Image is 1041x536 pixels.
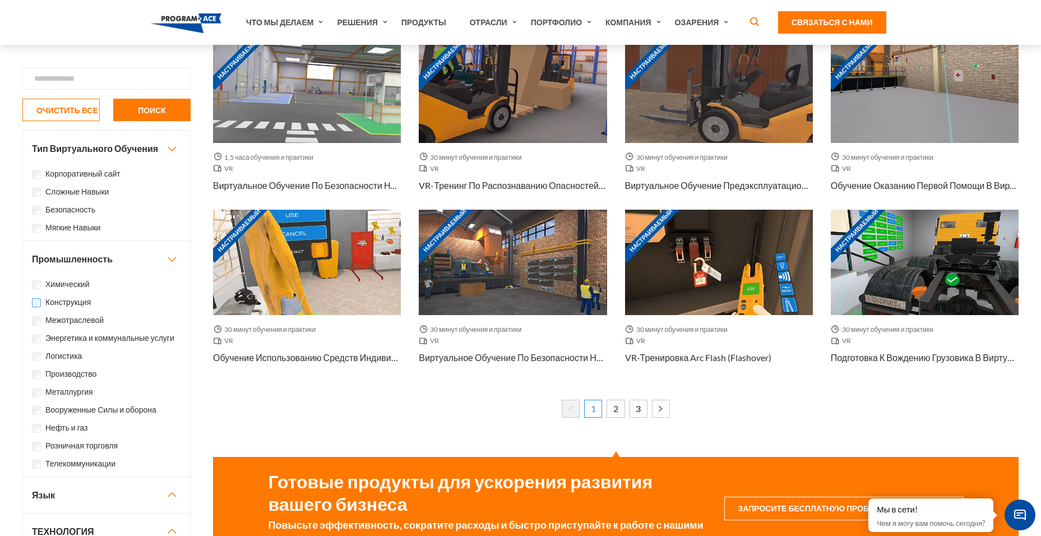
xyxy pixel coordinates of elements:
[625,324,732,335] span: 30 минут обучения и практики
[607,400,624,418] a: 2
[625,351,772,364] h3: VR-тренировка Arc Flash (Flashover)
[584,400,602,418] span: 1
[32,442,41,451] input: Розничная торговля
[23,477,190,513] button: Язык
[32,388,41,397] input: Металлургия
[419,37,607,210] a: Настраиваемый Миниатюра — VR-тренинг по распознаванию опасностей при работе с вилочным погрузчико...
[32,406,41,415] input: Вооруженные Силы и оборона
[22,99,100,121] button: ОЧИСТИТЬ ВСЕ
[630,400,647,418] a: 3
[45,221,100,234] label: Мягкие Навыки
[831,152,938,163] span: 30 минут обучения и практики
[45,386,93,398] label: Металлургия
[32,298,41,307] input: Конструкция
[877,516,985,530] p: Чем я могу вам помочь сегодня?
[45,368,96,380] label: Производство
[625,37,813,210] a: Настраиваемый Миниатюра — VR-тренировка по предэксплуатационной проверке вилочного погрузчика 30 ...
[831,163,855,174] span: VR
[45,440,118,452] label: Розничная торговля
[32,334,41,343] input: Энергетика и коммунальные услуги
[625,179,813,192] h3: Виртуальное обучение предэксплуатационной проверке вилочного погрузчика
[831,37,1019,210] a: Настраиваемый Миниатюра — VR-тренировка по оказанию первой помощи 30 минут обучения и практики VR...
[269,470,711,515] strong: Готовые продукты для ускорения развития вашего бизнеса
[45,314,104,326] label: Межотраслевой
[213,324,320,335] span: 30 минут обучения и практики
[419,163,443,174] span: VR
[213,152,318,163] span: 1,5 часа обучения и практики
[151,13,222,33] img: Программа-Ace
[831,324,938,335] span: 30 минут обучения и практики
[213,37,401,210] a: Настраиваемый Миниатюра — VR-тренинг по технике безопасности на складе 1,5 часа обучения и практи...
[562,400,580,421] li: « Предыдущий
[32,206,41,215] input: Безопасность
[419,335,443,346] span: VR
[625,163,650,174] span: VR
[32,316,41,325] input: Межотраслевой
[625,335,650,346] span: VR
[32,460,41,469] input: Телекоммуникации
[419,210,607,382] a: Настраиваемый Миниатюра — VR-тренинг по технике безопасности на рабочем месте 30 минут обучения и...
[45,458,115,470] label: Телекоммуникации
[45,186,109,198] label: Сложные Навыки
[213,179,401,192] h3: Виртуальное Обучение по безопасности на Складе
[45,404,156,416] label: Вооруженные Силы и оборона
[32,424,41,433] input: Нефть и газ
[45,204,95,216] label: Безопасность
[625,210,813,382] a: Настраиваемый Миниатюра — VR-тренировка Arc Flash (Flashover) 30 минут обучения и практики VR VR-...
[45,168,121,180] label: Корпоративный сайт
[419,351,607,364] h3: Виртуальное Обучение по безопасности на рабочем месте
[778,11,886,34] a: Связаться с нами
[45,332,174,344] label: Энергетика и коммунальные услуги
[45,350,82,362] label: Логистика
[213,351,401,364] h3: Обучение использованию средств индивидуальной защиты в виртуальной реальности
[23,131,190,167] button: Тип Виртуального Обучения
[877,504,985,515] div: Мы в сети!
[724,497,964,520] button: Запросите Бесплатную пробную версию
[32,280,41,289] input: Химический
[32,370,41,379] input: Производство
[1005,500,1035,530] span: Виджет Чата
[625,152,732,163] span: 30 минут обучения и практики
[831,335,855,346] span: VR
[45,278,89,290] label: Химический
[419,324,526,335] span: 30 минут обучения и практики
[32,188,41,197] input: Сложные Навыки
[831,179,1019,192] h3: Обучение оказанию первой помощи в виртуальной реальности
[419,152,526,163] span: 30 минут обучения и практики
[652,400,670,418] a: Следующий »
[213,335,238,346] span: VR
[419,179,607,192] h3: VR-тренинг по распознаванию опасностей при работе с вилочным погрузчиком
[32,224,41,233] input: Мягкие Навыки
[45,296,91,308] label: Конструкция
[45,422,87,434] label: Нефть и газ
[32,352,41,361] input: Логистика
[213,210,401,382] a: Настраиваемый Миниатюра — виртуальная тренировка по использованию средств индивидуальной защиты 3...
[831,351,1019,364] h3: Подготовка к вождению грузовика в виртуальной реальности
[23,241,190,277] button: Промышленность
[831,210,1019,382] a: Настраиваемый Миниатюра — подготовка грузовика к вождению в виртуальной реальности 30 минут обуче...
[213,163,238,174] span: VR
[32,170,41,179] input: Корпоративный сайт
